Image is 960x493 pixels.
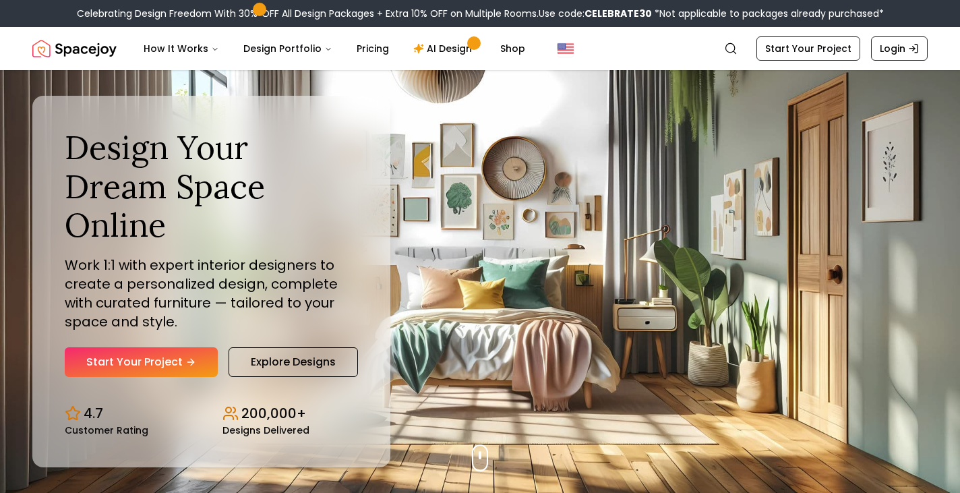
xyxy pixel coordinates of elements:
button: How It Works [133,35,230,62]
a: Pricing [346,35,400,62]
p: Work 1:1 with expert interior designers to create a personalized design, complete with curated fu... [65,256,358,331]
div: Celebrating Design Freedom With 30% OFF All Design Packages + Extra 10% OFF on Multiple Rooms. [77,7,884,20]
span: Use code: [539,7,652,20]
small: Designs Delivered [222,426,309,435]
h1: Design Your Dream Space Online [65,128,358,245]
a: Spacejoy [32,35,117,62]
p: 200,000+ [241,404,306,423]
nav: Main [133,35,536,62]
a: Start Your Project [65,347,218,377]
nav: Global [32,27,928,70]
small: Customer Rating [65,426,148,435]
span: *Not applicable to packages already purchased* [652,7,884,20]
a: Explore Designs [229,347,358,377]
a: Login [871,36,928,61]
a: Shop [489,35,536,62]
button: Design Portfolio [233,35,343,62]
b: CELEBRATE30 [584,7,652,20]
img: United States [558,40,574,57]
a: Start Your Project [756,36,860,61]
a: AI Design [402,35,487,62]
p: 4.7 [84,404,103,423]
img: Spacejoy Logo [32,35,117,62]
div: Design stats [65,393,358,435]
